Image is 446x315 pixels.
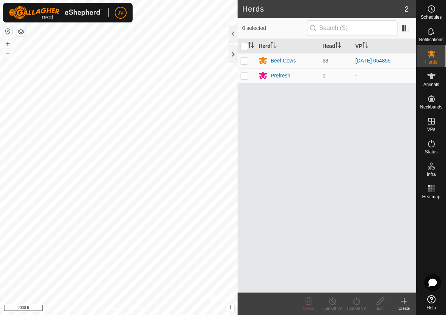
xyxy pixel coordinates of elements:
p-sorticon: Activate to sort [362,43,368,49]
p-sorticon: Activate to sort [270,43,276,49]
span: Animals [423,82,439,87]
span: 0 selected [242,24,307,32]
a: Privacy Policy [89,305,117,312]
span: Herds [425,60,437,64]
button: + [3,39,12,48]
div: Edit [368,306,392,311]
button: i [226,303,234,312]
span: 63 [322,58,328,64]
th: Herd [255,39,319,53]
a: Help [416,292,446,313]
span: Schedules [421,15,442,19]
span: 2 [405,3,409,15]
a: [DATE] 054855 [355,58,391,64]
h2: Herds [242,4,404,13]
input: Search (S) [307,20,397,36]
span: 0 [322,73,325,79]
img: Gallagher Logo [9,6,102,19]
div: Beef Cows [270,57,296,65]
p-sorticon: Activate to sort [335,43,341,49]
span: Notifications [419,37,443,42]
p-sorticon: Activate to sort [248,43,254,49]
button: Map Layers [16,27,25,36]
th: VP [352,39,416,53]
div: Create [392,306,416,311]
th: Head [319,39,352,53]
div: Turn Off VP [320,306,344,311]
span: i [229,304,231,311]
div: Turn On VP [344,306,368,311]
div: Prefresh [270,72,290,80]
span: Infra [427,172,436,177]
span: JV [118,9,124,17]
button: – [3,49,12,58]
span: Delete [303,306,314,311]
a: Contact Us [126,305,148,312]
span: Neckbands [420,105,442,109]
button: Reset Map [3,27,12,36]
span: Status [425,150,437,154]
td: - [352,68,416,83]
span: Heatmap [422,195,440,199]
span: Help [427,306,436,310]
span: VPs [427,127,435,132]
